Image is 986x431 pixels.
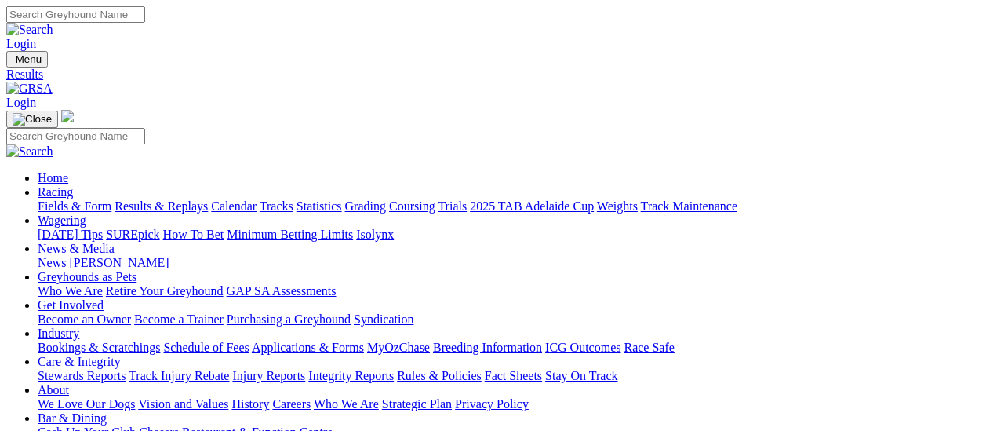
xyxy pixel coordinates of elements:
[163,228,224,241] a: How To Bet
[38,411,107,425] a: Bar & Dining
[260,199,293,213] a: Tracks
[38,369,980,383] div: Care & Integrity
[38,214,86,227] a: Wagering
[38,199,111,213] a: Fields & Form
[6,111,58,128] button: Toggle navigation
[38,341,160,354] a: Bookings & Scratchings
[38,270,136,283] a: Greyhounds as Pets
[138,397,228,411] a: Vision and Values
[38,355,121,368] a: Care & Integrity
[38,199,980,214] div: Racing
[69,256,169,269] a: [PERSON_NAME]
[38,312,131,326] a: Become an Owner
[38,228,103,241] a: [DATE] Tips
[6,96,36,109] a: Login
[6,144,53,159] img: Search
[438,199,467,213] a: Trials
[354,312,413,326] a: Syndication
[367,341,430,354] a: MyOzChase
[38,284,980,298] div: Greyhounds as Pets
[38,327,79,340] a: Industry
[211,199,257,213] a: Calendar
[641,199,737,213] a: Track Maintenance
[38,312,980,327] div: Get Involved
[129,369,229,382] a: Track Injury Rebate
[134,312,224,326] a: Become a Trainer
[16,53,42,65] span: Menu
[106,284,224,298] a: Retire Your Greyhound
[38,298,104,312] a: Get Involved
[455,397,529,411] a: Privacy Policy
[227,284,337,298] a: GAP SA Assessments
[624,341,674,354] a: Race Safe
[38,228,980,242] div: Wagering
[433,341,542,354] a: Breeding Information
[38,185,73,199] a: Racing
[38,369,126,382] a: Stewards Reports
[38,171,68,184] a: Home
[227,312,351,326] a: Purchasing a Greyhound
[13,113,52,126] img: Close
[272,397,311,411] a: Careers
[231,397,269,411] a: History
[314,397,379,411] a: Who We Are
[232,369,305,382] a: Injury Reports
[545,369,617,382] a: Stay On Track
[115,199,208,213] a: Results & Replays
[485,369,542,382] a: Fact Sheets
[545,341,620,354] a: ICG Outcomes
[382,397,452,411] a: Strategic Plan
[470,199,594,213] a: 2025 TAB Adelaide Cup
[6,37,36,50] a: Login
[38,256,980,270] div: News & Media
[61,110,74,122] img: logo-grsa-white.png
[252,341,364,354] a: Applications & Forms
[38,256,66,269] a: News
[106,228,159,241] a: SUREpick
[6,128,145,144] input: Search
[38,242,115,255] a: News & Media
[38,341,980,355] div: Industry
[6,6,145,23] input: Search
[6,23,53,37] img: Search
[38,397,135,411] a: We Love Our Dogs
[6,68,980,82] a: Results
[38,284,103,298] a: Who We Are
[397,369,482,382] a: Rules & Policies
[6,82,53,96] img: GRSA
[163,341,249,354] a: Schedule of Fees
[6,51,48,68] button: Toggle navigation
[345,199,386,213] a: Grading
[38,383,69,396] a: About
[297,199,342,213] a: Statistics
[38,397,980,411] div: About
[597,199,638,213] a: Weights
[308,369,394,382] a: Integrity Reports
[227,228,353,241] a: Minimum Betting Limits
[356,228,394,241] a: Isolynx
[389,199,435,213] a: Coursing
